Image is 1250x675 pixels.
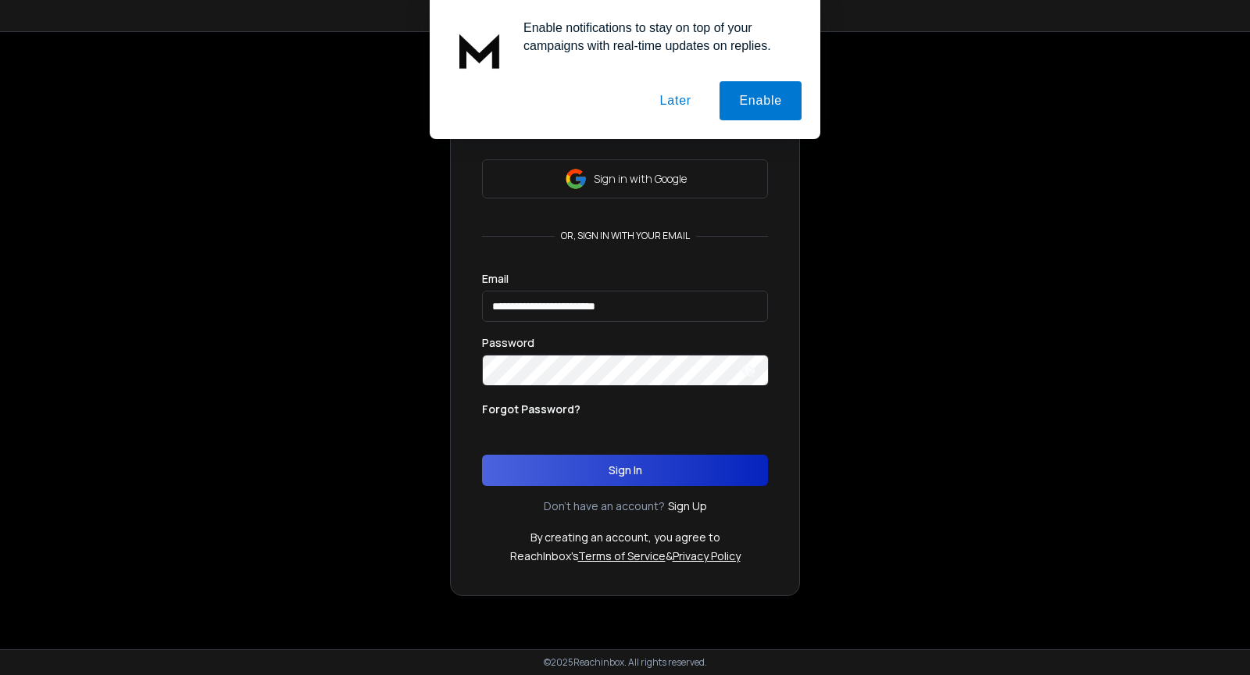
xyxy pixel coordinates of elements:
[555,230,696,242] p: or, sign in with your email
[482,273,509,284] label: Email
[578,548,666,563] a: Terms of Service
[640,81,710,120] button: Later
[510,548,741,564] p: ReachInbox's &
[668,498,707,514] a: Sign Up
[673,548,741,563] a: Privacy Policy
[482,455,768,486] button: Sign In
[544,656,707,669] p: © 2025 Reachinbox. All rights reserved.
[594,171,687,187] p: Sign in with Google
[530,530,720,545] p: By creating an account, you agree to
[720,81,802,120] button: Enable
[544,498,665,514] p: Don't have an account?
[511,19,802,55] div: Enable notifications to stay on top of your campaigns with real-time updates on replies.
[482,402,580,417] p: Forgot Password?
[448,19,511,81] img: notification icon
[482,337,534,348] label: Password
[482,159,768,198] button: Sign in with Google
